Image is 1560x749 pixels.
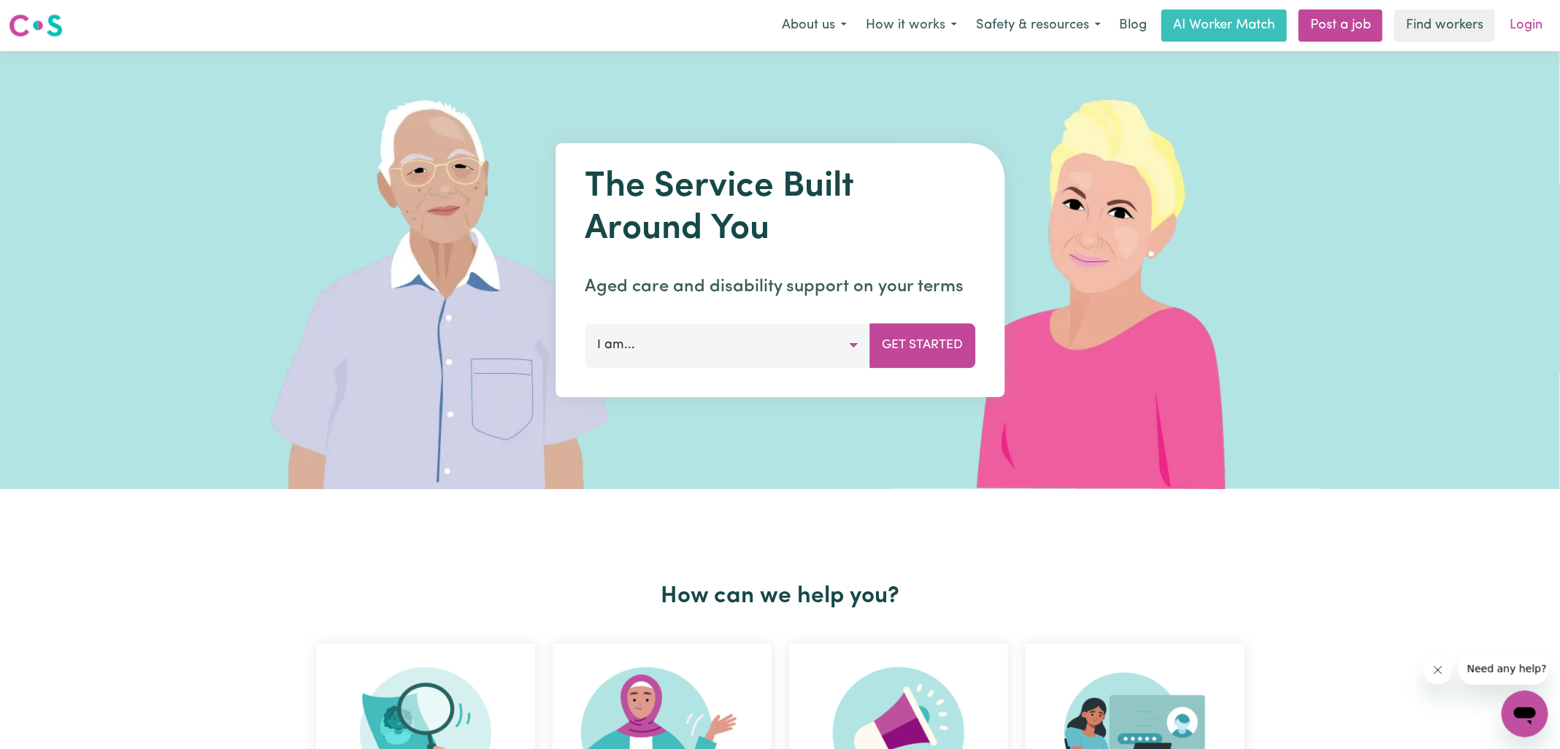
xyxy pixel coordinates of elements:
button: Get Started [869,323,975,367]
p: Aged care and disability support on your terms [585,274,975,300]
a: AI Worker Match [1161,9,1287,42]
iframe: Button to launch messaging window [1502,691,1548,737]
a: Blog [1110,9,1156,42]
button: About us [772,10,856,41]
h1: The Service Built Around You [585,166,975,250]
a: Find workers [1394,9,1495,42]
button: I am... [585,323,870,367]
a: Login [1501,9,1551,42]
h2: How can we help you? [307,583,1253,610]
a: Post a job [1299,9,1383,42]
button: Safety & resources [967,10,1110,41]
button: How it works [856,10,967,41]
iframe: Message from company [1459,653,1548,685]
img: Careseekers logo [9,12,63,39]
a: Careseekers logo [9,9,63,42]
iframe: Close message [1423,656,1453,685]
